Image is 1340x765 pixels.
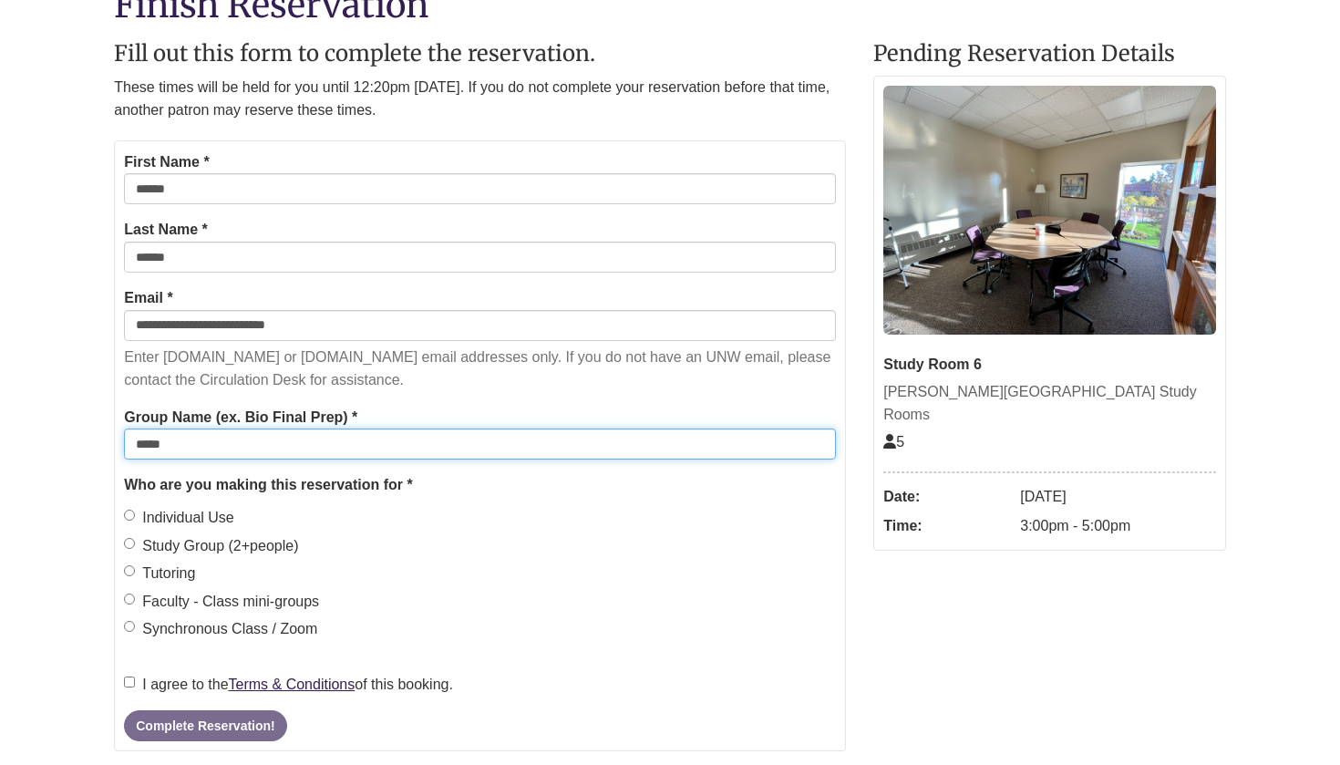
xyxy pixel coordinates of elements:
[124,710,286,741] button: Complete Reservation!
[124,286,172,310] label: Email *
[883,512,1011,541] dt: Time:
[124,677,135,687] input: I agree to theTerms & Conditionsof this booking.
[124,406,357,429] label: Group Name (ex. Bio Final Prep) *
[124,673,453,697] label: I agree to the of this booking.
[124,562,195,585] label: Tutoring
[124,565,135,576] input: Tutoring
[124,538,135,549] input: Study Group (2+people)
[124,473,836,497] legend: Who are you making this reservation for *
[229,677,356,692] a: Terms & Conditions
[1020,512,1216,541] dd: 3:00pm - 5:00pm
[124,150,209,174] label: First Name *
[124,346,836,392] p: Enter [DOMAIN_NAME] or [DOMAIN_NAME] email addresses only. If you do not have an UNW email, pleas...
[124,594,135,605] input: Faculty - Class mini-groups
[883,353,1216,377] div: Study Room 6
[124,506,234,530] label: Individual Use
[883,434,904,450] span: The capacity of this space
[124,621,135,632] input: Synchronous Class / Zoom
[1020,482,1216,512] dd: [DATE]
[124,590,319,614] label: Faculty - Class mini-groups
[124,510,135,521] input: Individual Use
[114,42,846,66] h2: Fill out this form to complete the reservation.
[883,380,1216,427] div: [PERSON_NAME][GEOGRAPHIC_DATA] Study Rooms
[114,76,846,122] p: These times will be held for you until 12:20pm [DATE]. If you do not complete your reservation be...
[883,86,1216,335] img: Study Room 6
[883,482,1011,512] dt: Date:
[124,617,317,641] label: Synchronous Class / Zoom
[873,42,1226,66] h2: Pending Reservation Details
[124,218,208,242] label: Last Name *
[124,534,298,558] label: Study Group (2+people)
